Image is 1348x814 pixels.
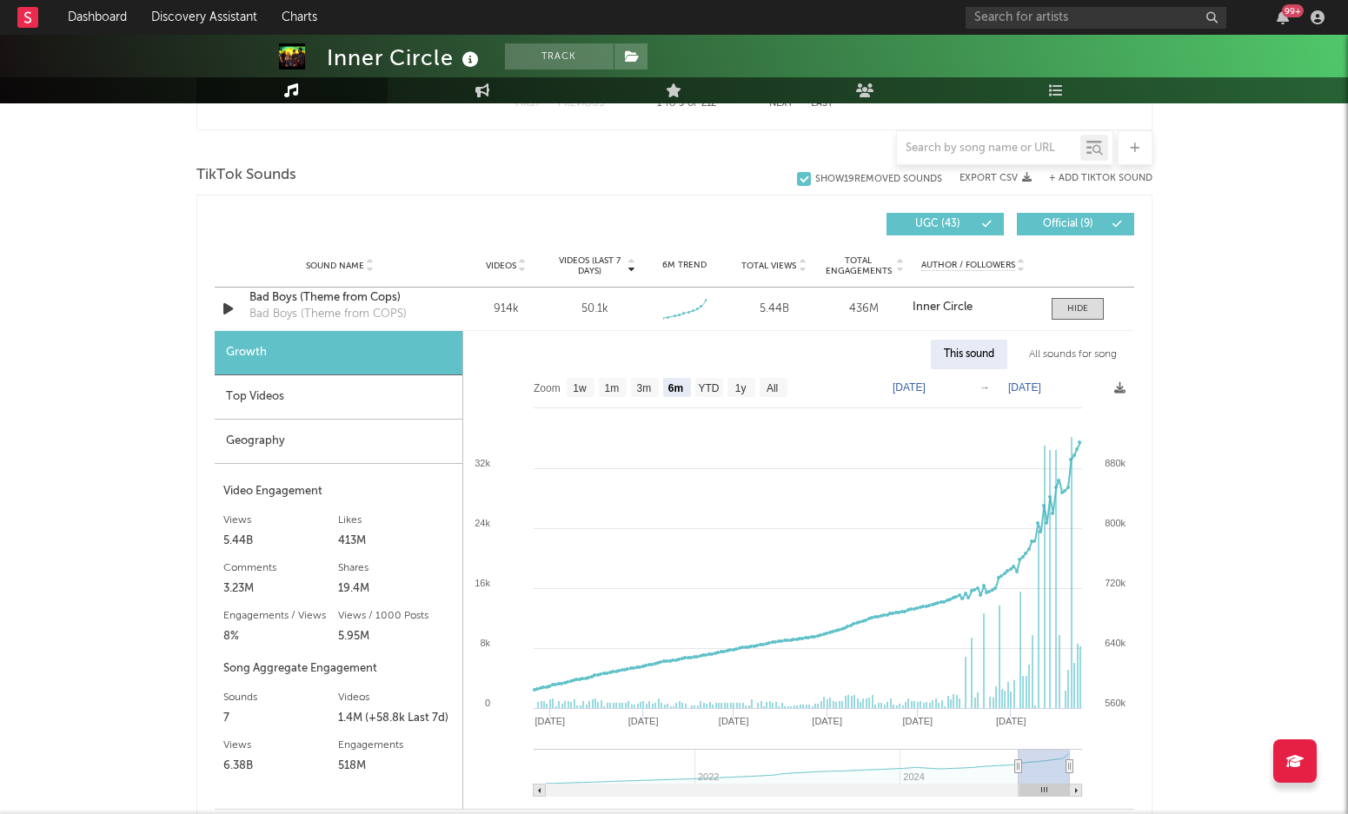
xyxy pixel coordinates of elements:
[1017,213,1134,235] button: Official(9)
[223,735,339,756] div: Views
[223,606,339,626] div: Engagements / Views
[249,289,431,307] a: Bad Boys (Theme from Cops)
[812,716,842,726] text: [DATE]
[338,579,454,599] div: 19.4M
[338,626,454,647] div: 5.95M
[515,99,541,109] button: First
[1105,578,1126,588] text: 720k
[913,301,1033,314] a: Inner Circle
[338,756,454,777] div: 518M
[636,382,651,394] text: 3m
[338,558,454,579] div: Shares
[1028,219,1108,229] span: Official ( 9 )
[966,7,1226,29] input: Search for artists
[327,43,483,72] div: Inner Circle
[223,626,339,647] div: 8%
[766,382,777,394] text: All
[554,255,625,276] span: Videos (last 7 days)
[921,260,1015,271] span: Author / Followers
[215,375,462,420] div: Top Videos
[665,100,675,108] span: to
[223,481,454,502] div: Video Engagement
[505,43,614,69] button: Track
[484,698,489,708] text: 0
[1008,381,1041,394] text: [DATE]
[306,261,364,271] span: Sound Name
[718,716,748,726] text: [DATE]
[581,301,608,318] div: 50.1k
[1016,340,1130,369] div: All sounds for song
[886,213,1004,235] button: UGC(43)
[667,382,682,394] text: 6m
[741,261,796,271] span: Total Views
[815,174,942,185] div: Show 19 Removed Sounds
[196,165,296,186] span: TikTok Sounds
[1049,174,1152,183] button: + Add TikTok Sound
[931,340,1007,369] div: This sound
[1105,638,1126,648] text: 640k
[480,638,490,648] text: 8k
[338,510,454,531] div: Likes
[644,259,725,272] div: 6M Trend
[811,99,833,109] button: Last
[1105,698,1126,708] text: 560k
[769,99,794,109] button: Next
[823,255,893,276] span: Total Engagements
[475,518,490,528] text: 24k
[223,756,339,777] div: 6.38B
[223,658,454,679] div: Song Aggregate Engagement
[338,606,454,626] div: Views / 1000 Posts
[223,687,339,708] div: Sounds
[1282,4,1304,17] div: 99 +
[215,331,462,375] div: Growth
[215,420,462,464] div: Geography
[466,301,547,318] div: 914k
[1032,174,1152,183] button: + Add TikTok Sound
[249,306,407,323] div: Bad Boys (Theme from COPS)
[960,173,1032,183] button: Export CSV
[639,94,734,115] div: 1 5 212
[1105,518,1126,528] text: 800k
[979,381,990,394] text: →
[823,301,904,318] div: 436M
[893,381,926,394] text: [DATE]
[698,382,719,394] text: YTD
[223,708,339,729] div: 7
[338,687,454,708] div: Videos
[1277,10,1289,24] button: 99+
[995,716,1026,726] text: [DATE]
[338,531,454,552] div: 413M
[902,716,933,726] text: [DATE]
[534,382,561,394] text: Zoom
[604,382,619,394] text: 1m
[223,579,339,599] div: 3.23M
[486,261,516,271] span: Videos
[338,708,454,729] div: 1.4M (+58.8k Last 7d)
[1105,458,1126,468] text: 880k
[338,735,454,756] div: Engagements
[558,99,604,109] button: Previous
[628,716,658,726] text: [DATE]
[897,142,1080,156] input: Search by song name or URL
[687,100,698,108] span: of
[734,382,746,394] text: 1y
[573,382,587,394] text: 1w
[223,558,339,579] div: Comments
[734,301,814,318] div: 5.44B
[913,301,973,313] strong: Inner Circle
[475,578,490,588] text: 16k
[898,219,978,229] span: UGC ( 43 )
[223,510,339,531] div: Views
[535,716,565,726] text: [DATE]
[223,531,339,552] div: 5.44B
[475,458,490,468] text: 32k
